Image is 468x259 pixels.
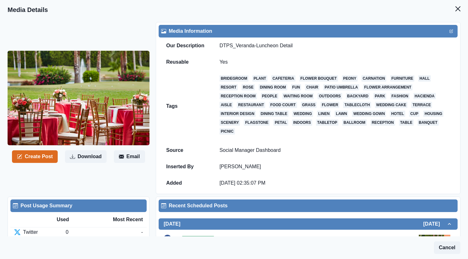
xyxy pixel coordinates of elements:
button: Edit [448,27,455,35]
a: grass [301,102,317,108]
td: [DATE] 02:35:07 PM [212,175,458,191]
a: housing [423,111,443,117]
span: Post Success [182,236,214,242]
a: patio umbrella [323,84,359,90]
button: [DATE][DATE] [159,218,458,230]
div: Recent Scheduled Posts [161,202,455,210]
div: Used [57,216,100,223]
a: chair [305,84,319,90]
a: cafeteria [271,75,295,82]
a: reception room [219,93,257,99]
td: Our Description [159,37,212,54]
a: table [399,119,414,126]
td: Inserted By [159,158,212,175]
td: DTPS_Veranda-Luncheon Detail [212,37,458,54]
a: outdoors [318,93,342,99]
a: dining table [260,111,289,117]
td: Reusable [159,54,212,70]
a: flower [320,102,339,108]
button: Create Post [12,150,58,163]
a: waiting room [282,93,314,99]
h2: [DATE] [164,221,180,227]
a: tabletop [316,119,339,126]
a: hacienda [413,93,436,99]
a: fun [291,84,301,90]
a: park [373,93,386,99]
a: petal [273,119,288,126]
a: bridegroom [219,75,249,82]
a: plant [252,75,267,82]
div: Post Usage Summary [13,202,144,210]
a: wedding gown [352,111,386,117]
a: reception [371,119,395,126]
a: restaurant [237,102,265,108]
a: resort [219,84,238,90]
a: cup [409,111,419,117]
a: furniture [390,75,414,82]
a: backyard [346,93,370,99]
div: Most Recent [100,216,143,223]
td: Yes [212,54,458,70]
a: wedding [292,111,313,117]
a: fashion [390,93,409,99]
a: people [261,93,279,99]
a: interior design [219,111,256,117]
td: Source [159,142,212,158]
button: Close [452,3,464,15]
a: carnation [361,75,386,82]
a: hall [418,75,431,82]
a: dining room [259,84,287,90]
div: - [141,228,143,236]
a: peony [342,75,358,82]
p: Social Manager Dashboard [219,147,450,153]
img: zygoas6eac9jspa2txg0 [8,51,149,145]
div: Media Information [161,27,455,35]
a: linen [317,111,331,117]
button: Cancel [434,241,460,254]
a: indoors [292,119,312,126]
a: terrace [411,102,432,108]
div: Twitter [14,228,66,236]
a: banquet [418,119,439,126]
a: flagstone [244,119,270,126]
h2: [DATE] [423,221,446,227]
a: lawn [335,111,348,117]
div: 0 [66,228,141,236]
a: hotel [390,111,405,117]
a: [PERSON_NAME] [219,164,261,169]
a: wedding cake [375,102,407,108]
a: food court [269,102,297,108]
div: Total Media Attached [444,235,450,241]
td: Added [159,175,212,191]
td: Tags [159,70,212,142]
a: picnic [219,128,235,135]
a: ballroom [342,119,366,126]
a: tablecloth [343,102,371,108]
a: flower arrangement [363,84,413,90]
a: rose [242,84,255,90]
button: Email [114,150,145,163]
a: flower bouquet [299,75,338,82]
a: scenery [219,119,240,126]
a: aisle [219,102,233,108]
button: Download [65,150,107,163]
